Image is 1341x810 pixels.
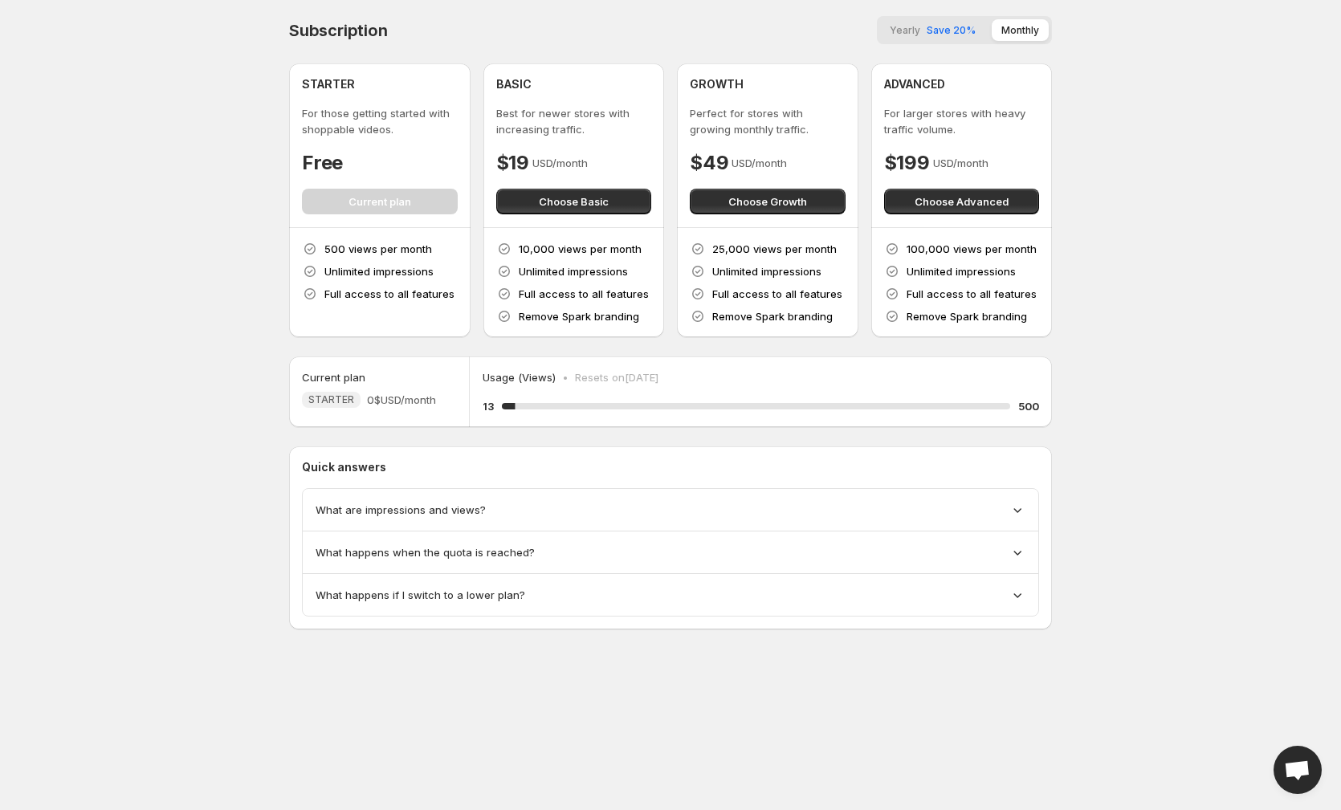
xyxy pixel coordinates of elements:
[302,105,458,137] p: For those getting started with shoppable videos.
[712,263,821,279] p: Unlimited impressions
[1018,398,1039,414] h5: 500
[308,393,354,406] span: STARTER
[324,263,434,279] p: Unlimited impressions
[519,308,639,324] p: Remove Spark branding
[690,105,846,137] p: Perfect for stores with growing monthly traffic.
[927,24,976,36] span: Save 20%
[732,155,787,171] p: USD/month
[907,241,1037,257] p: 100,000 views per month
[496,105,652,137] p: Best for newer stores with increasing traffic.
[712,308,833,324] p: Remove Spark branding
[712,286,842,302] p: Full access to all features
[907,308,1027,324] p: Remove Spark branding
[712,241,837,257] p: 25,000 views per month
[690,76,744,92] h4: GROWTH
[496,150,529,176] h4: $19
[324,241,432,257] p: 500 views per month
[884,189,1040,214] button: Choose Advanced
[316,587,525,603] span: What happens if I switch to a lower plan?
[1274,746,1322,794] a: Open chat
[367,392,436,408] span: 0$ USD/month
[884,105,1040,137] p: For larger stores with heavy traffic volume.
[302,150,343,176] h4: Free
[532,155,588,171] p: USD/month
[539,193,609,210] span: Choose Basic
[575,369,658,385] p: Resets on [DATE]
[519,286,649,302] p: Full access to all features
[324,286,454,302] p: Full access to all features
[302,369,365,385] h5: Current plan
[316,544,535,560] span: What happens when the quota is reached?
[690,150,728,176] h4: $49
[915,193,1009,210] span: Choose Advanced
[483,398,494,414] h5: 13
[992,19,1049,41] button: Monthly
[483,369,556,385] p: Usage (Views)
[289,21,388,40] h4: Subscription
[519,263,628,279] p: Unlimited impressions
[496,189,652,214] button: Choose Basic
[933,155,988,171] p: USD/month
[690,189,846,214] button: Choose Growth
[907,263,1016,279] p: Unlimited impressions
[519,241,642,257] p: 10,000 views per month
[907,286,1037,302] p: Full access to all features
[302,76,355,92] h4: STARTER
[562,369,569,385] p: •
[302,459,1039,475] p: Quick answers
[728,193,807,210] span: Choose Growth
[884,150,930,176] h4: $199
[496,76,532,92] h4: BASIC
[880,19,985,41] button: YearlySave 20%
[316,502,486,518] span: What are impressions and views?
[884,76,945,92] h4: ADVANCED
[890,24,920,36] span: Yearly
